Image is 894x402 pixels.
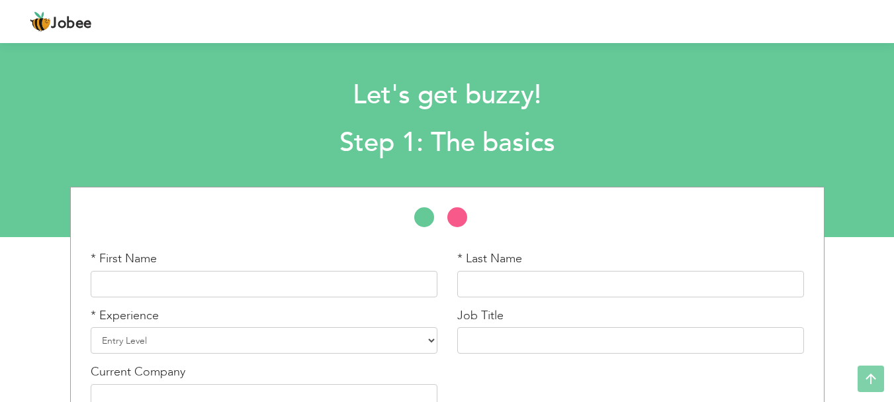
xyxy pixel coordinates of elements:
[122,78,772,113] h1: Let's get buzzy!
[30,11,51,32] img: jobee.io
[91,250,157,268] label: * First Name
[122,126,772,160] h2: Step 1: The basics
[51,17,92,31] span: Jobee
[91,364,185,381] label: Current Company
[457,250,522,268] label: * Last Name
[91,307,159,325] label: * Experience
[457,307,504,325] label: Job Title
